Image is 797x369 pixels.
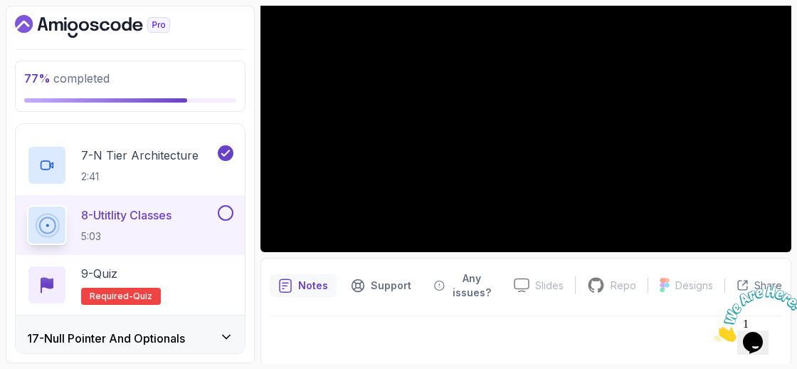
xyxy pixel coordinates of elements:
[24,71,51,85] span: 77 %
[16,316,245,361] button: 17-Null Pointer And Optionals
[27,330,185,347] h3: 17 - Null Pointer And Optionals
[81,147,199,164] p: 7 - N Tier Architecture
[611,279,636,293] p: Repo
[81,265,117,282] p: 9 - Quiz
[27,265,233,305] button: 9-QuizRequired-quiz
[90,291,133,302] span: Required-
[371,279,411,293] p: Support
[675,279,713,293] p: Designs
[6,6,11,18] span: 1
[270,267,337,304] button: notes button
[27,145,233,185] button: 7-N Tier Architecture2:41
[81,170,199,184] p: 2:41
[535,279,564,293] p: Slides
[298,279,328,293] p: Notes
[709,280,797,348] iframe: chat widget
[426,267,502,304] button: Feedback button
[450,271,494,300] p: Any issues?
[15,15,203,38] a: Dashboard
[6,6,94,62] img: Chat attention grabber
[27,205,233,245] button: 8-Utitlity Classes5:03
[81,229,171,244] p: 5:03
[724,279,782,293] button: Share
[754,279,782,293] p: Share
[24,71,110,85] span: completed
[342,267,420,304] button: Support button
[81,207,171,224] p: 8 - Utitlity Classes
[133,291,152,302] span: quiz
